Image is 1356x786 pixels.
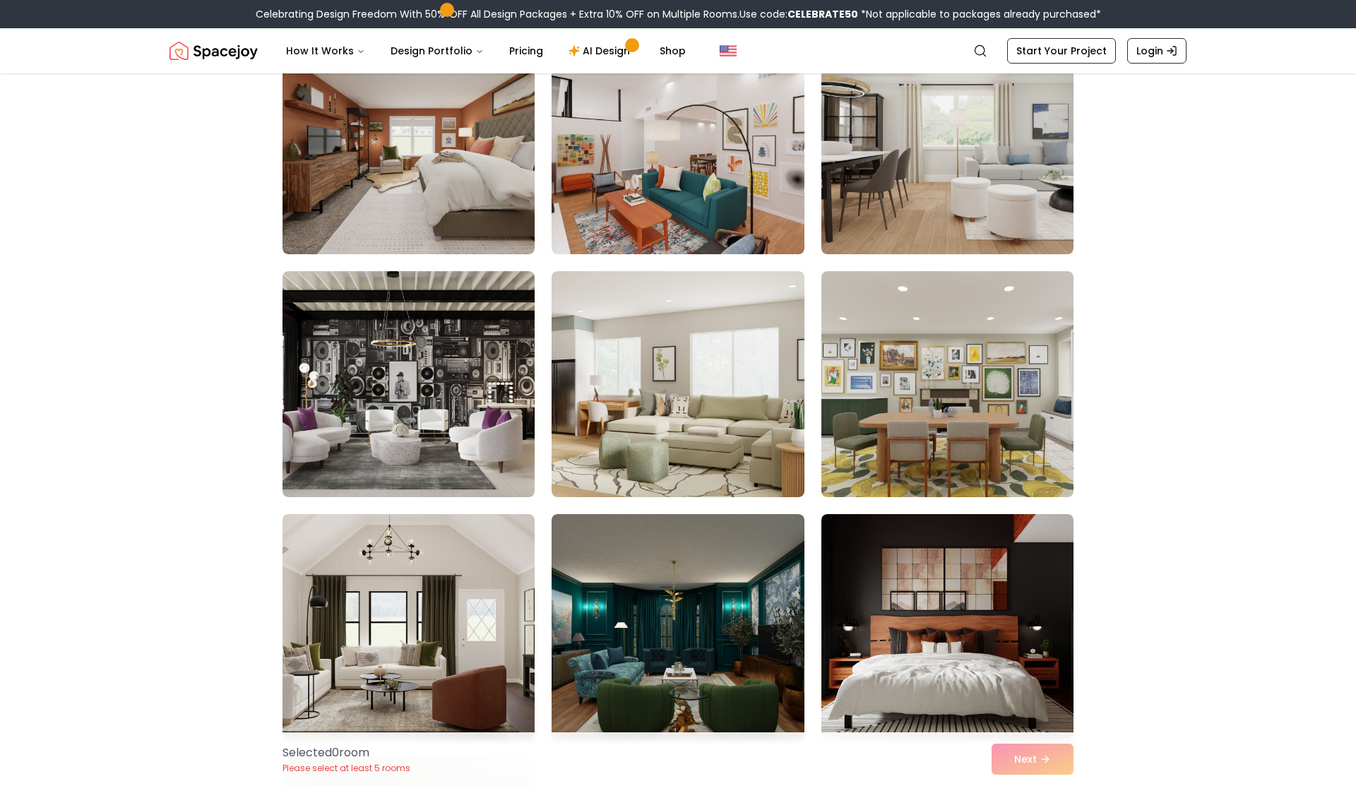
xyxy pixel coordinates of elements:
span: *Not applicable to packages already purchased* [858,7,1101,21]
p: Please select at least 5 rooms [282,763,410,774]
button: Design Portfolio [379,37,495,65]
img: Room room-5 [552,271,804,497]
img: Room room-7 [282,514,535,740]
img: Room room-1 [282,28,535,254]
a: Shop [648,37,697,65]
img: Room room-9 [821,514,1073,740]
div: Celebrating Design Freedom With 50% OFF All Design Packages + Extra 10% OFF on Multiple Rooms. [256,7,1101,21]
img: Room room-8 [552,514,804,740]
img: United States [720,42,737,59]
img: Room room-4 [282,271,535,497]
p: Selected 0 room [282,744,410,761]
b: CELEBRATE50 [787,7,858,21]
a: Spacejoy [169,37,258,65]
img: Spacejoy Logo [169,37,258,65]
img: Room room-2 [552,28,804,254]
nav: Main [275,37,697,65]
a: AI Design [557,37,646,65]
span: Use code: [739,7,858,21]
a: Login [1127,38,1186,64]
a: Start Your Project [1007,38,1116,64]
nav: Global [169,28,1186,73]
img: Room room-3 [821,28,1073,254]
button: How It Works [275,37,376,65]
img: Room room-6 [821,271,1073,497]
a: Pricing [498,37,554,65]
